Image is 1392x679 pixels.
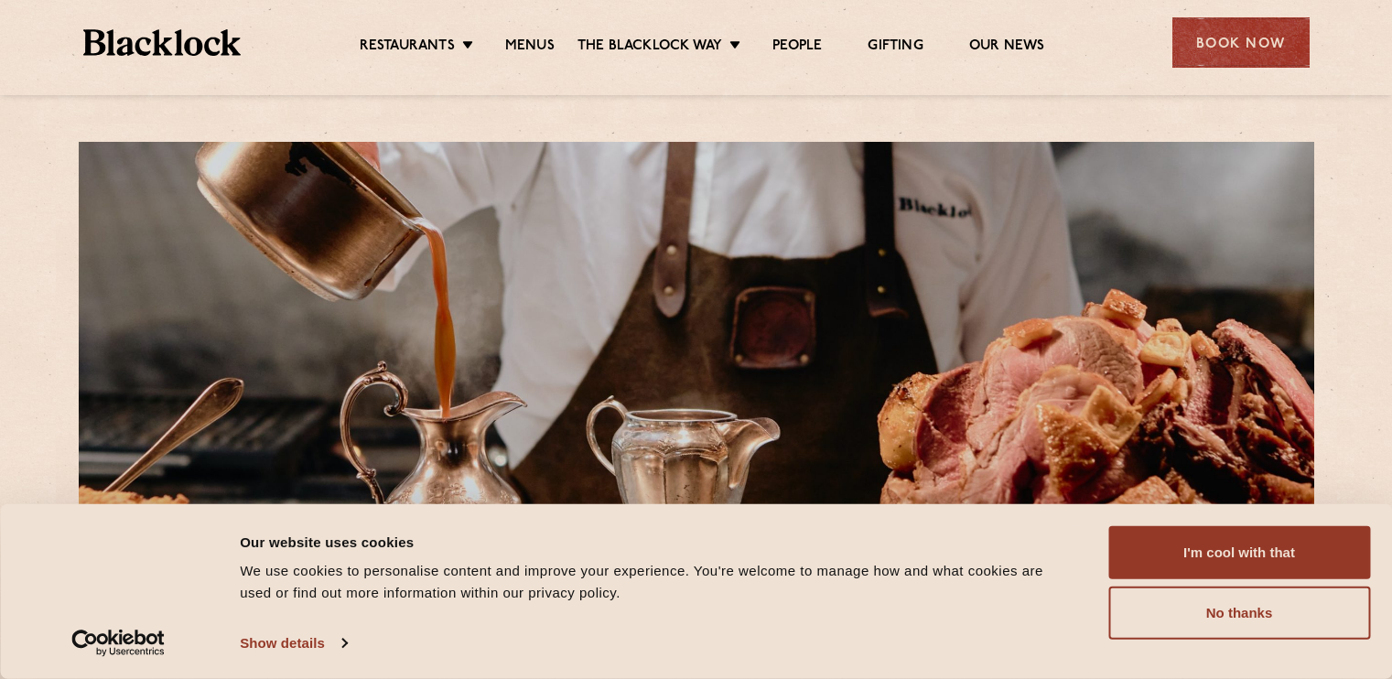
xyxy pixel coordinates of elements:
[83,29,242,56] img: BL_Textured_Logo-footer-cropped.svg
[772,38,822,58] a: People
[240,560,1067,604] div: We use cookies to personalise content and improve your experience. You're welcome to manage how a...
[1172,17,1310,68] div: Book Now
[240,630,346,657] a: Show details
[868,38,923,58] a: Gifting
[38,630,199,657] a: Usercentrics Cookiebot - opens in a new window
[240,531,1067,553] div: Our website uses cookies
[505,38,555,58] a: Menus
[360,38,455,58] a: Restaurants
[1108,587,1370,640] button: No thanks
[577,38,722,58] a: The Blacklock Way
[969,38,1045,58] a: Our News
[1108,526,1370,579] button: I'm cool with that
